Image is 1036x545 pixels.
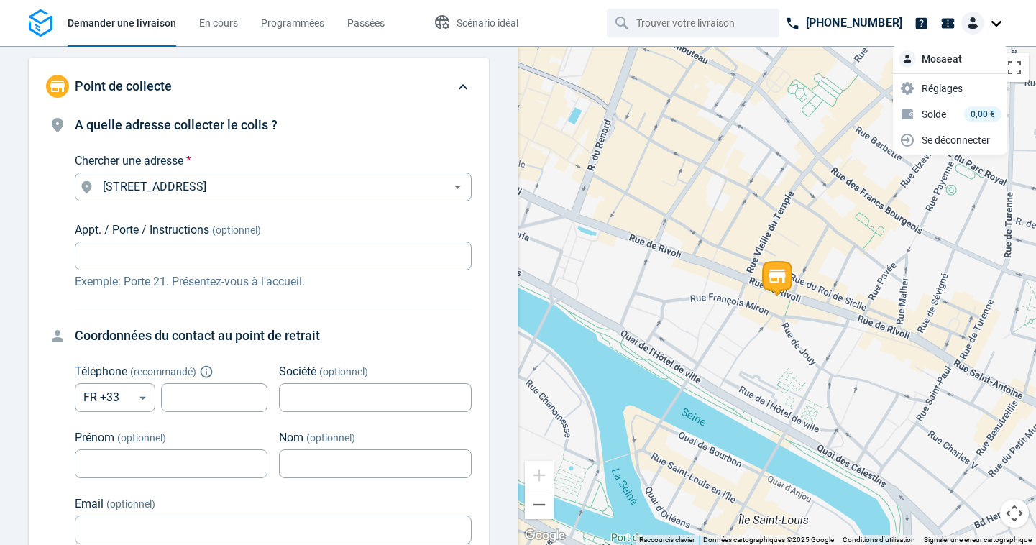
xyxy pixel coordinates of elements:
a: Ouvrir cette zone dans Google Maps (dans une nouvelle fenêtre) [521,526,569,545]
input: Trouver votre livraison [636,9,753,37]
a: [PHONE_NUMBER] [779,9,908,37]
img: Icon [899,80,916,97]
button: Se déconnecter [896,129,1004,152]
span: (optionnel) [306,432,355,444]
img: Icon [899,106,916,123]
img: Logo [29,9,52,37]
span: (optionnel) [117,432,166,444]
span: Société [279,365,316,378]
span: Chercher une adresse [75,154,183,168]
span: Nom [279,431,303,444]
span: Données cartographiques ©2025 Google [703,536,834,544]
img: Icon [899,50,916,68]
span: En cours [199,17,238,29]
button: Commandes de la caméra de la carte [1000,499,1029,528]
img: Client [961,12,984,35]
span: Programmées [261,17,324,29]
img: Icon [899,132,916,149]
button: Explain "Recommended" [202,367,211,376]
p: [PHONE_NUMBER] [806,14,902,32]
button: Passer en plein écran [1000,53,1029,82]
button: Open [449,178,467,196]
button: Raccourcis clavier [639,535,695,545]
div: Point de collecte [29,58,489,115]
span: Prénom [75,431,114,444]
span: Point de collecte [75,78,172,93]
span: 0,00 € [971,109,995,119]
img: Google [521,526,569,545]
button: Zoom avant [525,461,554,490]
span: (optionnel) [212,224,261,236]
span: Passées [347,17,385,29]
p: Exemple: Porte 21. Présentez-vous à l'accueil. [75,273,472,290]
div: FR +33 [75,383,155,412]
div: Mosaeat [893,47,1007,74]
span: Scénario idéal [457,17,518,29]
h4: Coordonnées du contact au point de retrait [75,326,472,346]
a: Signaler une erreur cartographique [924,536,1032,544]
span: Téléphone [75,365,127,378]
a: Conditions d'utilisation [843,536,915,544]
button: Zoom arrière [525,490,554,519]
span: (optionnel) [319,366,368,377]
span: Se déconnecter [922,133,990,148]
span: Demander une livraison [68,17,176,29]
span: Réglages [922,81,963,96]
span: A quelle adresse collecter le colis ? [75,117,278,132]
span: (optionnel) [106,498,155,510]
span: Appt. / Porte / Instructions [75,223,209,237]
span: Solde [922,107,946,122]
span: ( recommandé ) [130,366,196,377]
span: Email [75,497,104,510]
